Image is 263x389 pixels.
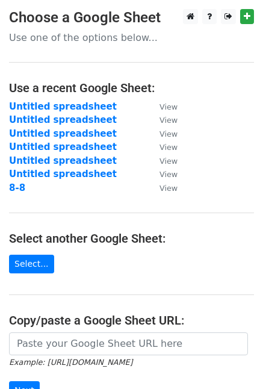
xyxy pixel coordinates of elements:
[159,170,178,179] small: View
[159,184,178,193] small: View
[147,155,178,166] a: View
[9,114,117,125] a: Untitled spreadsheet
[159,157,178,166] small: View
[9,101,117,112] a: Untitled spreadsheet
[147,169,178,179] a: View
[9,358,132,367] small: Example: [URL][DOMAIN_NAME]
[9,255,54,273] a: Select...
[147,114,178,125] a: View
[9,182,25,193] a: 8-8
[9,9,254,26] h3: Choose a Google Sheet
[147,142,178,152] a: View
[159,116,178,125] small: View
[9,81,254,95] h4: Use a recent Google Sheet:
[9,142,117,152] a: Untitled spreadsheet
[9,128,117,139] a: Untitled spreadsheet
[9,332,248,355] input: Paste your Google Sheet URL here
[9,231,254,246] h4: Select another Google Sheet:
[9,169,117,179] a: Untitled spreadsheet
[147,101,178,112] a: View
[9,155,117,166] a: Untitled spreadsheet
[159,143,178,152] small: View
[9,313,254,328] h4: Copy/paste a Google Sheet URL:
[159,102,178,111] small: View
[9,31,254,44] p: Use one of the options below...
[159,129,178,138] small: View
[147,128,178,139] a: View
[147,182,178,193] a: View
